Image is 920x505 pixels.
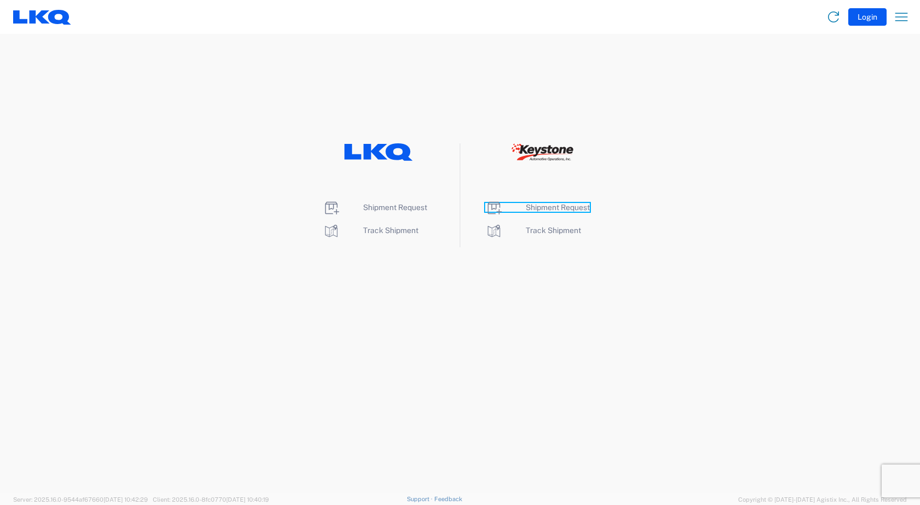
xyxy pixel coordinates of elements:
a: Track Shipment [485,226,581,235]
a: Track Shipment [323,226,418,235]
span: Server: 2025.16.0-9544af67660 [13,496,148,503]
span: Shipment Request [363,203,427,212]
span: Shipment Request [526,203,590,212]
a: Feedback [434,496,462,502]
a: Shipment Request [485,203,590,212]
span: Track Shipment [526,226,581,235]
span: Copyright © [DATE]-[DATE] Agistix Inc., All Rights Reserved [738,495,907,504]
button: Login [848,8,887,26]
span: [DATE] 10:42:29 [104,496,148,503]
span: Track Shipment [363,226,418,235]
a: Shipment Request [323,203,427,212]
span: Client: 2025.16.0-8fc0770 [153,496,269,503]
span: [DATE] 10:40:19 [226,496,269,503]
a: Support [407,496,434,502]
